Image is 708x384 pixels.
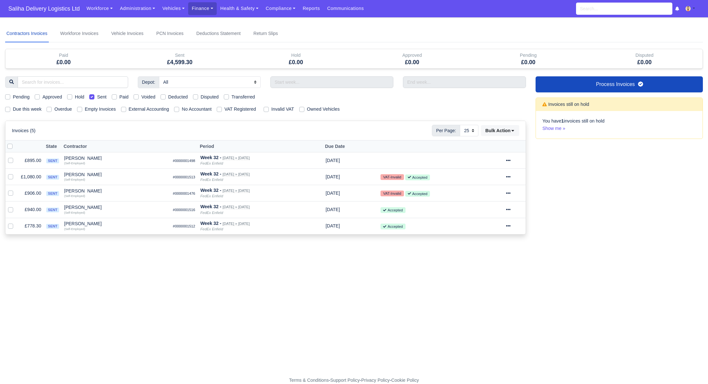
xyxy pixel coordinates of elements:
div: [PERSON_NAME] [64,205,168,209]
span: Per Page: [432,125,460,136]
a: Communications [324,2,368,15]
small: #0000001498 [173,159,195,163]
div: [PERSON_NAME] [64,221,168,226]
small: [DATE] » [DATE] [223,222,249,226]
small: [DATE] » [DATE] [223,189,249,193]
a: Vehicles [159,2,188,15]
a: Deductions Statement [195,25,242,42]
a: PCN Invoices [155,25,185,42]
small: Accepted [405,191,430,197]
label: Paid [119,93,129,101]
a: Saliha Delivery Logistics Ltd [5,3,83,15]
a: Process Invoices [536,76,703,92]
td: £906.00 [18,185,44,201]
span: Depot: [138,76,159,88]
iframe: Chat Widget [676,353,708,384]
span: sent [46,224,59,229]
small: (Self-Employed) [64,194,85,198]
th: Period [198,141,323,152]
small: [DATE] » [DATE] [223,156,249,160]
small: Accepted [405,175,430,180]
small: Accepted [380,207,405,213]
label: No Accountant [182,106,212,113]
div: Disputed [591,52,698,59]
label: Approved [42,93,62,101]
div: Hold [238,49,354,68]
small: (Self-Employed) [64,178,85,181]
small: #0000001476 [173,192,195,195]
div: [PERSON_NAME] [64,156,168,160]
small: (Self-Employed) [64,227,85,231]
a: Health & Safety [217,2,262,15]
div: [PERSON_NAME] [64,189,168,193]
small: #0000001512 [173,224,195,228]
i: FedEx Enfield [200,161,223,165]
a: Reports [299,2,323,15]
label: Overdue [54,106,72,113]
div: Hold [243,52,349,59]
label: Invalid VAT [271,106,294,113]
span: 15 hours from now [326,174,340,179]
div: Sent [127,52,233,59]
i: FedEx Enfield [200,227,223,231]
input: Search... [576,3,672,15]
label: Hold [75,93,84,101]
div: - - - [171,377,537,384]
small: [DATE] » [DATE] [223,172,249,176]
label: Empty Invoices [85,106,116,113]
input: End week... [403,76,526,88]
a: Support Policy [330,378,360,383]
strong: Week 32 - [200,171,221,176]
div: You have invoices still on hold [536,111,703,139]
small: Accepted [380,224,405,229]
input: Start week... [270,76,393,88]
h5: £0.00 [359,59,465,66]
a: Cookie Policy [391,378,419,383]
label: Due this week [13,106,41,113]
h6: Invoices still on hold [542,102,589,107]
a: Compliance [262,2,299,15]
input: Search for invoices... [18,76,128,88]
h5: £0.00 [10,59,117,66]
label: Voided [141,93,155,101]
a: Workforce Invoices [59,25,100,42]
div: [PERSON_NAME] [64,172,168,177]
h5: £0.00 [243,59,349,66]
h5: £4,599.30 [127,59,233,66]
div: Approved [359,52,465,59]
small: #0000001516 [173,208,195,212]
label: Sent [97,93,106,101]
span: sent [46,208,59,212]
div: Pending [470,49,586,68]
div: Disputed [586,49,703,68]
div: Paid [10,52,117,59]
span: 15 hours from now [326,191,340,196]
label: External Accounting [129,106,169,113]
td: £940.00 [18,201,44,218]
small: [DATE] » [DATE] [223,205,249,209]
th: State [44,141,61,152]
th: Due Date [323,141,378,152]
h5: £0.00 [591,59,698,66]
a: Privacy Policy [361,378,390,383]
label: Deducted [168,93,188,101]
label: Disputed [201,93,219,101]
div: Bulk Action [481,125,519,136]
a: Terms & Conditions [289,378,328,383]
span: sent [46,158,59,163]
span: sent [46,175,59,180]
span: 15 hours from now [326,158,340,163]
small: VAT-Invalid [380,174,404,180]
a: Contractors Invoices [5,25,49,42]
div: Paid [5,49,122,68]
label: Pending [13,93,30,101]
a: Vehicle Invoices [110,25,144,42]
a: Show me » [542,126,565,131]
label: Transferred [232,93,255,101]
i: FedEx Enfield [200,194,223,198]
strong: Week 32 - [200,155,221,160]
